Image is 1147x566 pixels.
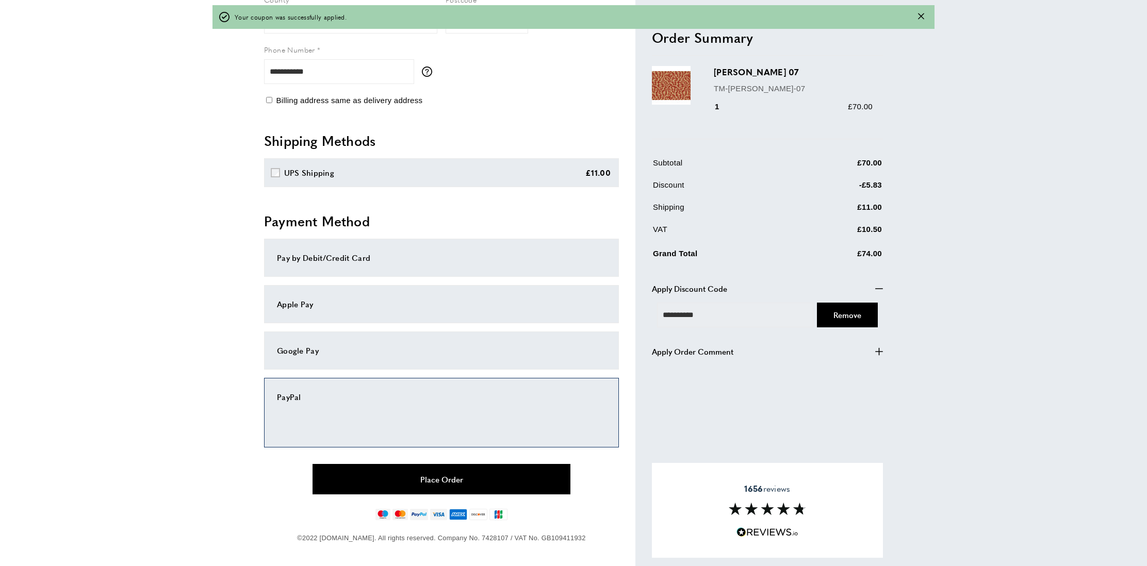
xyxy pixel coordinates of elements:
img: jcb [489,509,507,520]
div: 1 [714,100,734,112]
td: Shipping [653,201,800,221]
span: Billing address same as delivery address [276,96,422,105]
button: Close message [918,12,924,22]
span: Apply Discount Code [652,282,727,294]
strong: 1656 [744,482,763,494]
span: Your coupon was successfully applied. [235,12,347,22]
input: Billing address same as delivery address [266,97,272,103]
td: £70.00 [801,156,882,176]
td: £10.50 [801,223,882,243]
div: £11.00 [585,167,611,179]
img: american-express [449,509,467,520]
h2: Shipping Methods [264,131,619,150]
button: Cancel Coupon [817,302,878,327]
span: Cancel Coupon [833,309,861,320]
img: Reviews.io 5 stars [736,527,798,537]
img: Reviews section [729,503,806,515]
td: Discount [653,178,800,198]
iframe: PayPal-paypal [277,403,606,431]
img: maestro [375,509,390,520]
h2: Order Summary [652,28,883,46]
td: VAT [653,223,800,243]
div: Pay by Debit/Credit Card [277,252,606,264]
div: UPS Shipping [284,167,335,179]
img: visa [430,509,447,520]
div: PayPal [277,391,606,403]
img: paypal [410,509,428,520]
span: reviews [744,484,790,494]
td: Subtotal [653,156,800,176]
img: discover [469,509,487,520]
td: £11.00 [801,201,882,221]
h2: Payment Method [264,212,619,230]
span: Apply Order Comment [652,345,733,357]
td: -£5.83 [801,178,882,198]
img: Walton 07 [652,66,691,105]
h3: [PERSON_NAME] 07 [714,66,873,78]
span: £70.00 [848,102,873,110]
img: mastercard [392,509,407,520]
p: TM-[PERSON_NAME]-07 [714,82,873,94]
button: More information [422,66,437,77]
div: Google Pay [277,344,606,357]
td: £74.00 [801,245,882,267]
button: Place Order [313,464,570,494]
span: Phone Number [264,44,315,55]
div: Apple Pay [277,298,606,310]
td: Grand Total [653,245,800,267]
span: ©2022 [DOMAIN_NAME]. All rights reserved. Company No. 7428107 / VAT No. GB109411932 [297,534,585,542]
